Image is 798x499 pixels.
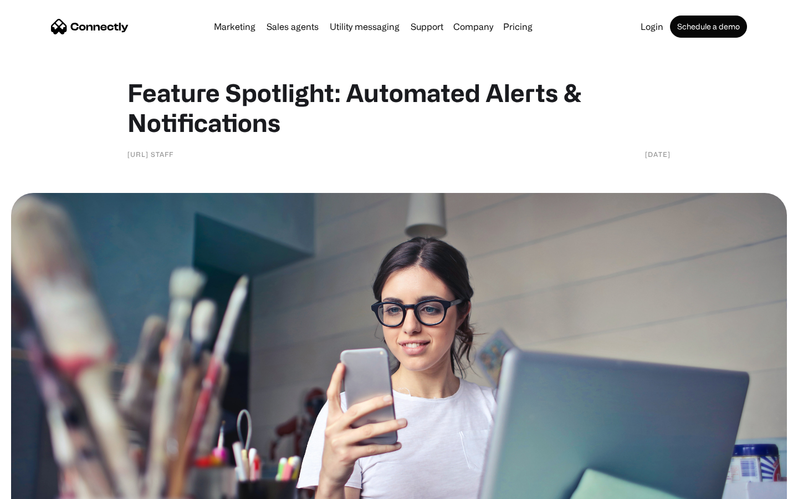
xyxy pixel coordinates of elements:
a: Pricing [499,22,537,31]
a: Schedule a demo [670,16,747,38]
a: Utility messaging [325,22,404,31]
div: Company [453,19,493,34]
h1: Feature Spotlight: Automated Alerts & Notifications [127,78,671,138]
div: [URL] staff [127,149,173,160]
a: Support [406,22,448,31]
ul: Language list [22,480,66,495]
a: Marketing [209,22,260,31]
div: [DATE] [645,149,671,160]
a: Sales agents [262,22,323,31]
aside: Language selected: English [11,480,66,495]
a: Login [636,22,668,31]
